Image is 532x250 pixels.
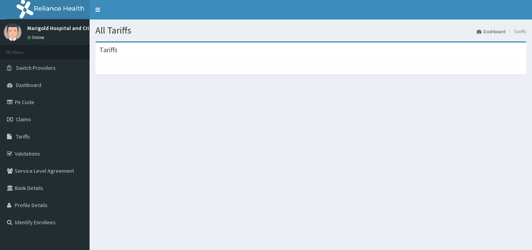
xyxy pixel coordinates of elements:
[506,28,526,35] li: Tariffs
[477,28,506,35] a: Dashboard
[16,116,31,123] span: Claims
[16,64,56,71] span: Switch Providers
[16,82,41,89] span: Dashboard
[16,133,30,140] span: Tariffs
[27,25,130,31] p: Marigold Hospital and Critical Care Centre
[95,25,526,35] h1: All Tariffs
[27,35,46,40] a: Online
[99,46,118,53] h3: Tariffs
[4,23,21,41] img: User Image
